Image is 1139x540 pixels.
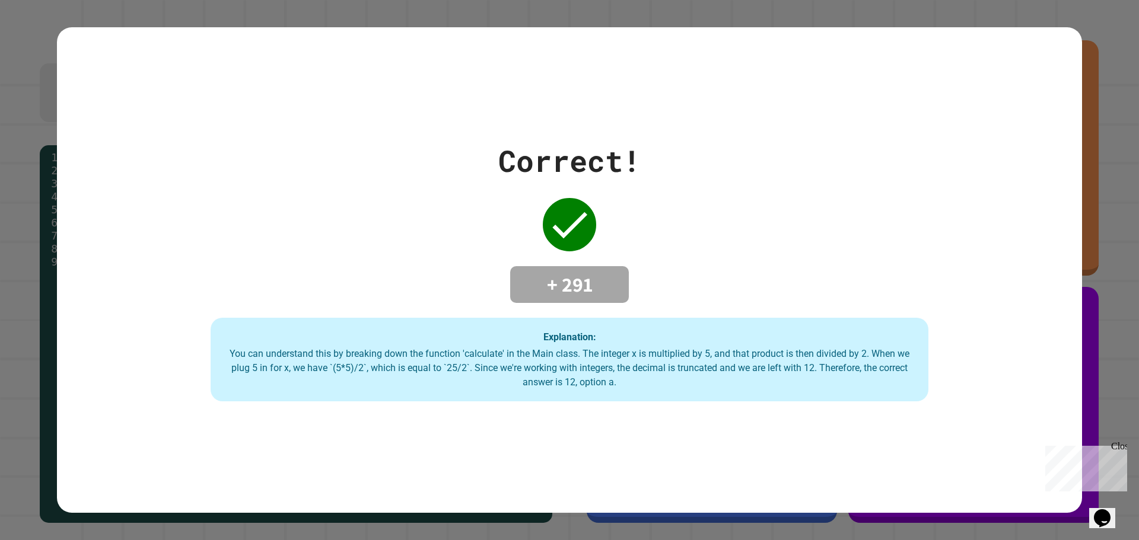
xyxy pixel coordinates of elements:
iframe: chat widget [1089,493,1127,528]
div: You can understand this by breaking down the function 'calculate' in the Main class. The integer ... [222,347,917,389]
h4: + 291 [522,272,617,297]
iframe: chat widget [1041,441,1127,491]
div: Correct! [498,139,641,183]
div: Chat with us now!Close [5,5,82,75]
strong: Explanation: [543,331,596,342]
